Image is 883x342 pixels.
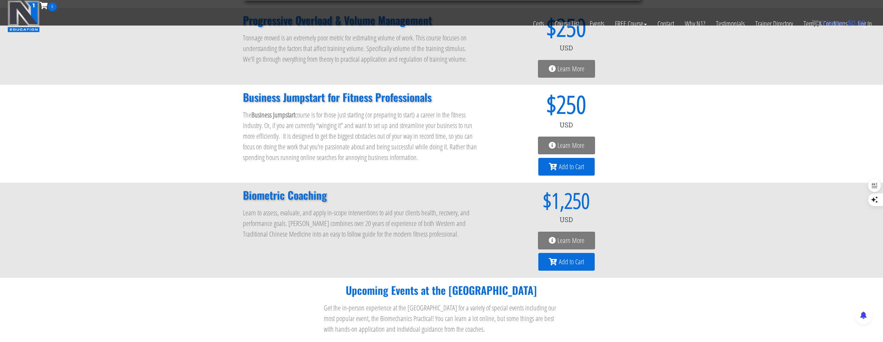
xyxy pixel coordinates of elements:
span: Learn More [557,142,584,149]
h2: Business Jumpstart for Fitness Professionals [243,92,478,103]
span: 250 [556,92,586,116]
span: 0 [821,19,824,27]
p: The course is for those just starting (or preparing to start) a career in the fitness industry. O... [243,110,478,163]
bdi: 0.00 [848,19,865,27]
a: Why N1? [679,11,711,36]
span: Add to Cart [559,163,584,170]
a: Testimonials [711,11,750,36]
p: Get the in-person experience at the [GEOGRAPHIC_DATA] for a variety of special events including o... [324,303,559,335]
div: USD [493,211,640,228]
a: Course List [549,11,584,36]
h2: Upcoming Events at the [GEOGRAPHIC_DATA] [324,285,559,296]
span: $ [493,190,551,211]
p: Tonnage moved is an extremely poor metric for estimating volume of work. This course focuses on u... [243,33,478,65]
span: Learn More [557,65,584,72]
a: Add to Cart [538,253,595,271]
a: Add to Cart [538,158,595,176]
span: Add to Cart [559,258,584,265]
a: FREE Course [610,11,652,36]
img: icon11.png [812,20,819,27]
div: USD [493,39,640,56]
div: USD [493,116,640,133]
a: Trainer Directory [750,11,798,36]
a: Learn More [538,60,595,78]
img: n1-education [7,0,40,32]
strong: Business Jumpstart [251,110,295,120]
a: Learn More [538,232,595,249]
span: $ [493,92,556,116]
a: Events [584,11,610,36]
a: Learn More [538,137,595,154]
a: Certs [528,11,549,36]
h2: Biometric Coaching [243,190,478,200]
a: Log In [853,11,877,36]
p: Learn to assess, evaluate, and apply in-scope interventions to aid your clients health, recovery,... [243,208,478,239]
a: 0 [40,1,57,10]
a: Terms & Conditions [798,11,853,36]
span: Learn More [557,237,584,244]
span: $ [848,19,851,27]
span: items: [827,19,845,27]
span: 0 [48,2,57,11]
a: Contact [652,11,679,36]
a: 0 items: $0.00 [812,19,865,27]
span: 1,250 [551,190,590,211]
